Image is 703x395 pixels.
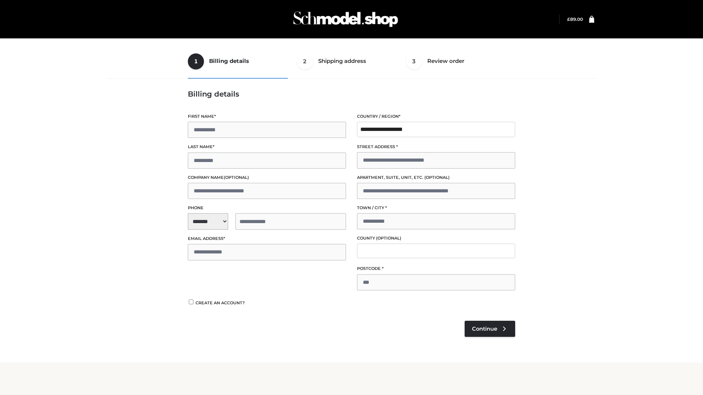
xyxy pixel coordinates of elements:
[567,16,583,22] bdi: 89.00
[188,143,346,150] label: Last name
[567,16,583,22] a: £89.00
[567,16,570,22] span: £
[357,204,515,211] label: Town / City
[424,175,450,180] span: (optional)
[357,265,515,272] label: Postcode
[188,235,346,242] label: Email address
[357,174,515,181] label: Apartment, suite, unit, etc.
[357,143,515,150] label: Street address
[188,300,194,304] input: Create an account?
[188,90,515,98] h3: Billing details
[188,113,346,120] label: First name
[376,236,401,241] span: (optional)
[472,326,497,332] span: Continue
[196,300,245,305] span: Create an account?
[357,235,515,242] label: County
[188,174,346,181] label: Company name
[291,5,401,34] img: Schmodel Admin 964
[465,321,515,337] a: Continue
[357,113,515,120] label: Country / Region
[188,204,346,211] label: Phone
[224,175,249,180] span: (optional)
